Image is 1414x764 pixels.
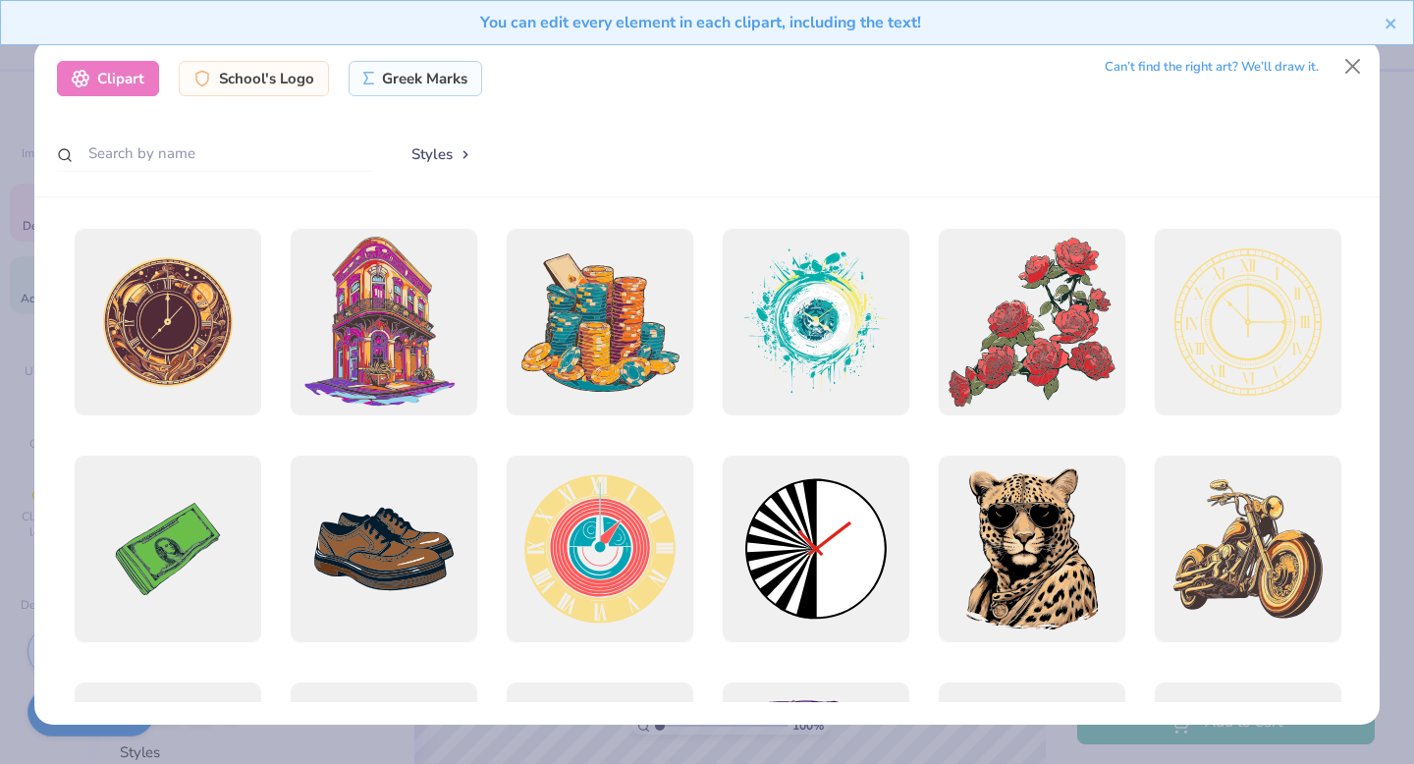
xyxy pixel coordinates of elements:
[1105,50,1319,84] div: Can’t find the right art? We’ll draw it.
[1385,11,1398,34] button: close
[16,11,1385,34] div: You can edit every element in each clipart, including the text!
[349,61,483,96] div: Greek Marks
[179,61,329,96] div: School's Logo
[57,61,159,96] div: Clipart
[57,136,371,172] input: Search by name
[391,136,493,173] button: Styles
[1334,48,1372,85] button: Close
